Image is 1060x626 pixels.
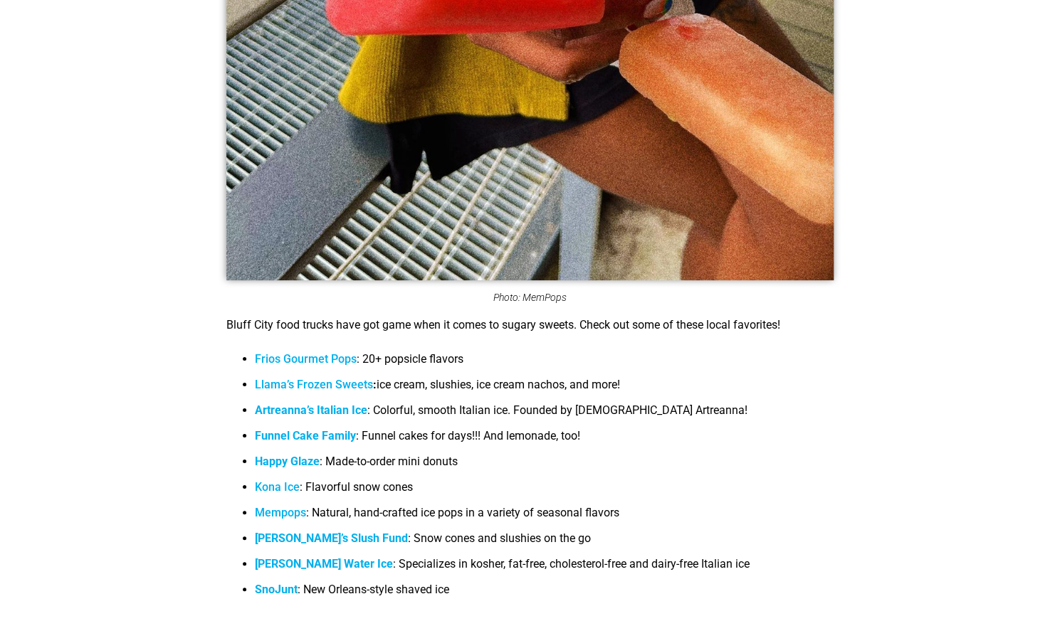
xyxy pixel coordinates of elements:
strong: : [255,378,377,391]
a: Mempops [255,506,306,519]
a: Artreanna’s Italian Ice [255,403,367,417]
figcaption: Photo: MemPops [226,292,834,303]
a: [PERSON_NAME]’s Slush Fund [255,531,408,545]
li: : Funnel cakes for days!!! And lemonade, too! [255,428,834,453]
a: Frios Gourmet Pops [255,352,357,366]
a: SnoJunt [255,583,298,596]
li: : Specializes in kosher, fat-free, cholesterol-free and dairy-free Italian ice [255,556,834,581]
a: Llama’s Frozen Sweets [255,378,373,391]
li: : Flavorful snow cones [255,479,834,504]
a: Funnel Cake Family [255,429,356,442]
a: Kona Ice [255,480,300,494]
a: [PERSON_NAME] Water Ice [255,557,393,571]
a: Happy Glaze [255,455,320,468]
span: Bluff City food trucks have got game when it comes to sugary sweets. Check out some of these loca... [226,318,780,331]
li: : Snow cones and slushies on the go [255,530,834,556]
li: ice cream, slushies, ice cream nachos, and more! [255,376,834,402]
li: : Made-to-order mini donuts [255,453,834,479]
li: : New Orleans-style shaved ice [255,581,834,607]
li: : Colorful, smooth Italian ice. Founded by [DEMOGRAPHIC_DATA] Artreanna! [255,402,834,428]
li: : Natural, hand-crafted ice pops in a variety of seasonal flavors [255,504,834,530]
li: : 20+ popsicle flavors [255,351,834,376]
